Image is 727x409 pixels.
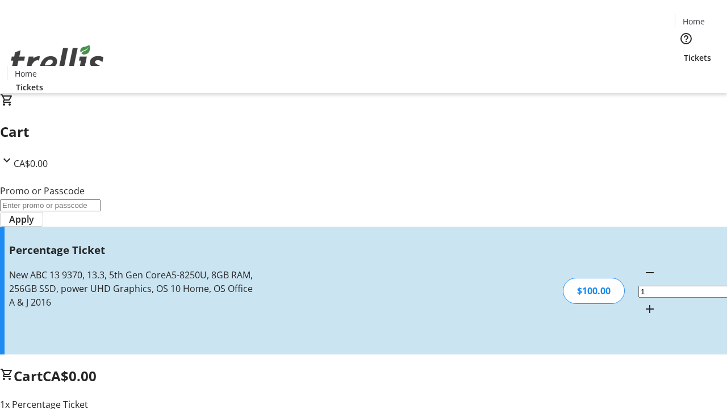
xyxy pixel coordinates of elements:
[7,81,52,93] a: Tickets
[7,68,44,80] a: Home
[7,32,108,89] img: Orient E2E Organization zk00dQfJK4's Logo
[675,27,697,50] button: Help
[683,15,705,27] span: Home
[14,157,48,170] span: CA$0.00
[563,278,625,304] div: $100.00
[675,52,720,64] a: Tickets
[675,64,697,86] button: Cart
[9,268,257,309] div: New ABC 13 9370, 13.3, 5th Gen CoreA5-8250U, 8GB RAM, 256GB SSD, power UHD Graphics, OS 10 Home, ...
[684,52,711,64] span: Tickets
[43,366,97,385] span: CA$0.00
[675,15,712,27] a: Home
[9,212,34,226] span: Apply
[638,298,661,320] button: Increment by one
[15,68,37,80] span: Home
[16,81,43,93] span: Tickets
[638,261,661,284] button: Decrement by one
[9,242,257,258] h3: Percentage Ticket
